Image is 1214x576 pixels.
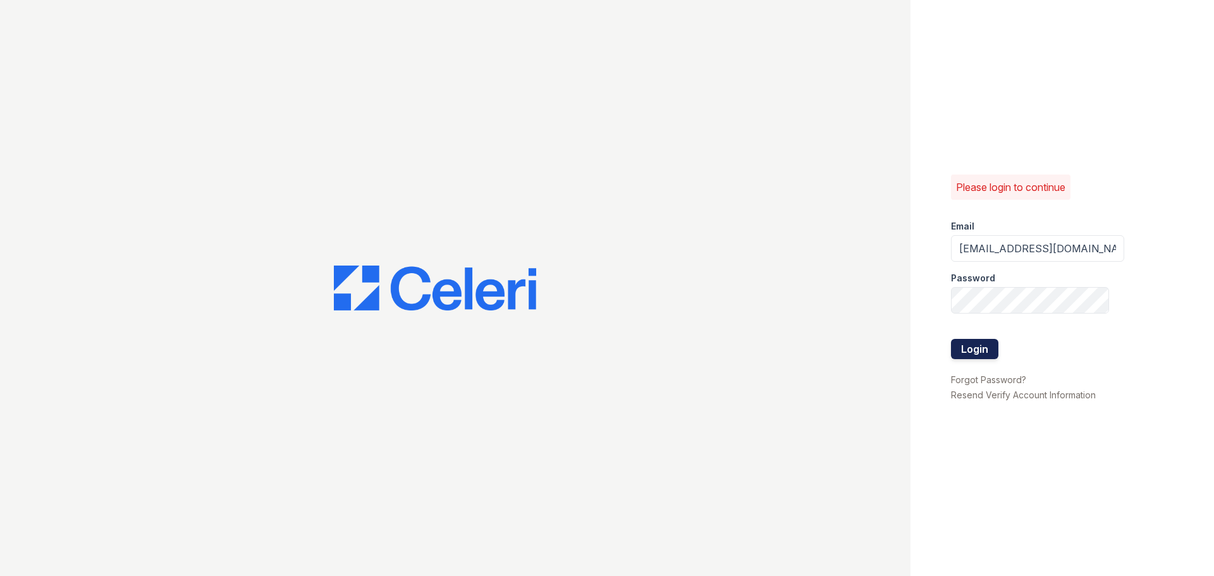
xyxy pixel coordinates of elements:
a: Forgot Password? [951,374,1026,385]
label: Password [951,272,995,285]
button: Login [951,339,998,359]
label: Email [951,220,974,233]
p: Please login to continue [956,180,1065,195]
img: CE_Logo_Blue-a8612792a0a2168367f1c8372b55b34899dd931a85d93a1a3d3e32e68fde9ad4.png [334,266,536,311]
a: Resend Verify Account Information [951,389,1096,400]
